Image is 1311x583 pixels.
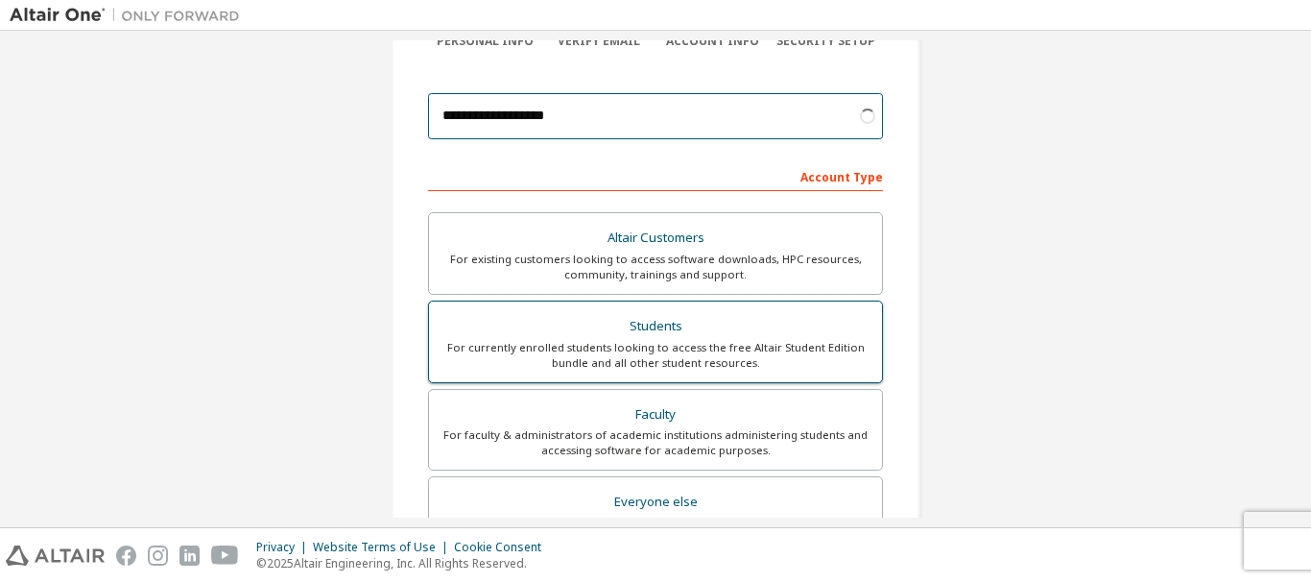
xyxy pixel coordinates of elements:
[655,34,770,49] div: Account Info
[313,540,454,555] div: Website Terms of Use
[454,540,553,555] div: Cookie Consent
[770,34,884,49] div: Security Setup
[256,540,313,555] div: Privacy
[542,34,656,49] div: Verify Email
[441,401,870,428] div: Faculty
[10,6,250,25] img: Altair One
[116,546,136,566] img: facebook.svg
[211,546,239,566] img: youtube.svg
[428,34,542,49] div: Personal Info
[441,340,870,371] div: For currently enrolled students looking to access the free Altair Student Edition bundle and all ...
[441,427,870,458] div: For faculty & administrators of academic institutions administering students and accessing softwa...
[428,160,883,191] div: Account Type
[256,555,553,571] p: © 2025 Altair Engineering, Inc. All Rights Reserved.
[179,546,200,566] img: linkedin.svg
[441,313,870,340] div: Students
[441,252,870,282] div: For existing customers looking to access software downloads, HPC resources, community, trainings ...
[148,546,168,566] img: instagram.svg
[6,546,105,566] img: altair_logo.svg
[441,489,870,516] div: Everyone else
[441,225,870,252] div: Altair Customers
[441,516,870,547] div: For individuals, businesses and everyone else looking to try Altair software and explore our prod...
